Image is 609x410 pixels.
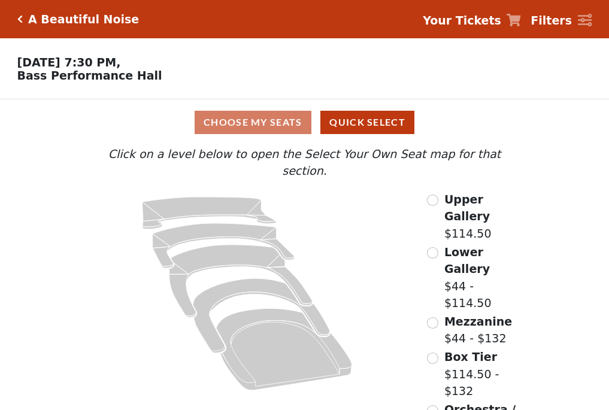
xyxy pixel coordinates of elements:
a: Click here to go back to filters [17,15,23,23]
span: Upper Gallery [444,193,490,223]
a: Filters [531,12,592,29]
label: $44 - $132 [444,313,512,347]
label: $114.50 - $132 [444,348,525,400]
button: Quick Select [320,111,414,134]
strong: Your Tickets [423,14,501,27]
path: Lower Gallery - Seats Available: 25 [153,223,295,268]
p: Click on a level below to open the Select Your Own Seat map for that section. [84,145,524,180]
label: $114.50 [444,191,525,242]
label: $44 - $114.50 [444,244,525,312]
h5: A Beautiful Noise [28,13,139,26]
span: Lower Gallery [444,245,490,276]
span: Box Tier [444,350,497,363]
path: Upper Gallery - Seats Available: 282 [143,197,277,229]
a: Your Tickets [423,12,521,29]
span: Mezzanine [444,315,512,328]
path: Orchestra / Parterre Circle - Seats Available: 5 [217,308,353,390]
strong: Filters [531,14,572,27]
